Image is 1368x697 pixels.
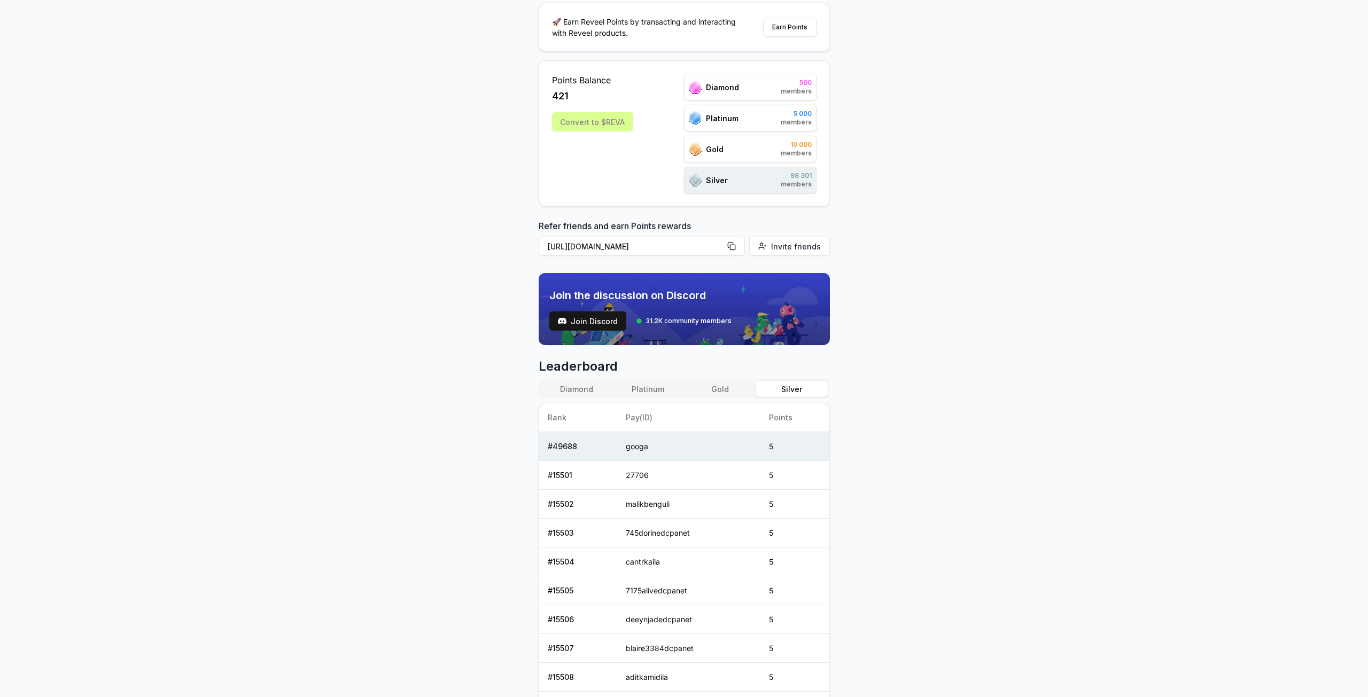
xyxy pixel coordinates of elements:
span: members [781,149,812,158]
span: Invite friends [771,241,821,252]
button: Earn Points [763,18,817,37]
td: 5 [760,605,829,634]
td: # 15505 [539,576,618,605]
span: 421 [552,89,569,104]
td: # 15504 [539,547,618,576]
span: 500 [781,79,812,87]
td: # 15502 [539,490,618,519]
span: Join Discord [571,316,618,327]
img: ranks_icon [689,111,702,125]
img: ranks_icon [689,143,702,156]
img: discord_banner [539,273,830,345]
td: cantrkaila [617,547,760,576]
span: 5 000 [781,109,812,118]
td: deeynjadedcpanet [617,605,760,634]
td: blaire3384dcpanet [617,634,760,663]
td: 7175alivedcpanet [617,576,760,605]
td: aditkamidila [617,663,760,692]
span: members [781,87,812,96]
td: 745dorinedcpanet [617,519,760,547]
td: malikbenguli [617,490,760,519]
p: 🚀 Earn Reveel Points by transacting and interacting with Reveel products. [552,16,744,38]
span: members [781,180,812,189]
span: Leaderboard [539,358,830,375]
td: # 49688 [539,432,618,461]
th: Points [760,403,829,432]
span: 10 000 [781,140,812,149]
td: 5 [760,490,829,519]
td: 5 [760,432,829,461]
td: # 15501 [539,461,618,490]
img: ranks_icon [689,173,702,187]
td: 27706 [617,461,760,490]
button: Platinum [612,381,684,397]
button: Join Discord [549,311,626,331]
button: Diamond [541,381,612,397]
button: Silver [756,381,827,397]
button: [URL][DOMAIN_NAME] [539,237,745,256]
span: Platinum [706,113,739,124]
span: Silver [706,175,728,186]
div: Refer friends and earn Points rewards [539,220,830,260]
span: Diamond [706,82,739,93]
td: 5 [760,461,829,490]
button: Gold [684,381,756,397]
td: googa [617,432,760,461]
span: 31.2K community members [646,317,732,325]
td: # 15508 [539,663,618,692]
th: Rank [539,403,618,432]
img: test [558,317,566,325]
img: ranks_icon [689,81,702,94]
td: 5 [760,663,829,692]
td: # 15506 [539,605,618,634]
a: testJoin Discord [549,311,626,331]
span: Gold [706,144,724,155]
span: Join the discussion on Discord [549,288,732,303]
td: # 15507 [539,634,618,663]
th: Pay(ID) [617,403,760,432]
span: 98 301 [781,171,812,180]
td: # 15503 [539,519,618,547]
span: members [781,118,812,127]
td: 5 [760,576,829,605]
td: 5 [760,634,829,663]
button: Invite friends [749,237,830,256]
span: Points Balance [552,74,633,87]
td: 5 [760,519,829,547]
td: 5 [760,547,829,576]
